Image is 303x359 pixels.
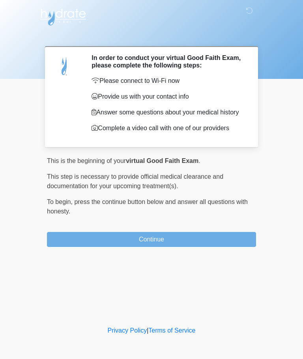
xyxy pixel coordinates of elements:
[147,327,148,334] a: |
[148,327,195,334] a: Terms of Service
[47,157,126,164] span: This is the beginning of your
[92,108,244,117] p: Answer some questions about your medical history
[92,92,244,101] p: Provide us with your contact info
[108,327,147,334] a: Privacy Policy
[53,54,77,78] img: Agent Avatar
[47,173,223,189] span: This step is necessary to provide official medical clearance and documentation for your upcoming ...
[39,6,87,26] img: Hydrate IV Bar - Arcadia Logo
[47,198,248,215] span: press the continue button below and answer all questions with honesty.
[126,157,198,164] strong: virtual Good Faith Exam
[47,232,256,247] button: Continue
[41,28,262,43] h1: ‎ ‎ ‎ ‎
[198,157,200,164] span: .
[92,54,244,69] h2: In order to conduct your virtual Good Faith Exam, please complete the following steps:
[47,198,74,205] span: To begin,
[92,123,244,133] p: Complete a video call with one of our providers
[92,76,244,86] p: Please connect to Wi-Fi now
